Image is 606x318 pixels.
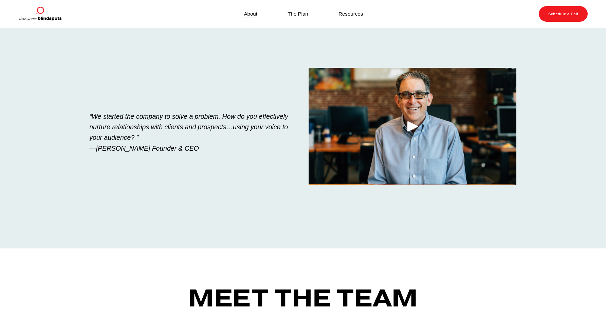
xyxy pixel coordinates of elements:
em: “We started the company to solve a problem. How do you effectively nurture relationships with cli... [89,113,290,152]
a: About [244,9,257,18]
a: The Plan [288,9,308,18]
a: Schedule a Call [539,6,588,22]
h1: Meet the Team [137,285,468,311]
img: Discover Blind Spots [18,6,62,22]
a: Resources [338,9,363,18]
div: Play [405,118,421,134]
